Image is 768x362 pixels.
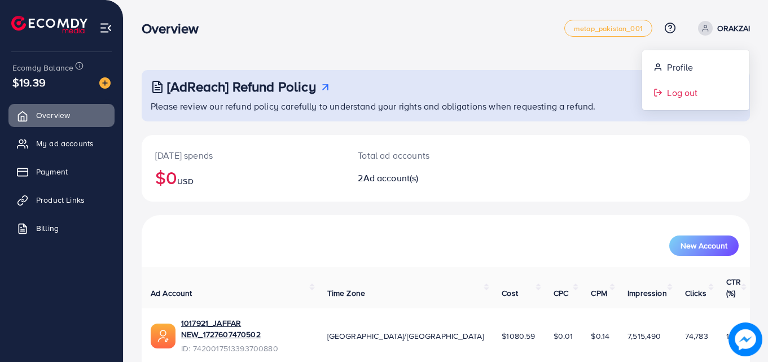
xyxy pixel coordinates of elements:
[99,21,112,34] img: menu
[642,50,750,111] ul: ORAKZAI
[694,21,750,36] a: ORAKZAI
[685,287,706,299] span: Clicks
[151,324,175,348] img: ic-ads-acc.e4c84228.svg
[155,149,331,162] p: [DATE] spends
[12,62,73,73] span: Ecomdy Balance
[564,20,652,37] a: metap_pakistan_001
[151,99,743,113] p: Please review our refund policy carefully to understand your rights and obligations when requesti...
[627,287,667,299] span: Impression
[327,330,484,342] span: [GEOGRAPHIC_DATA]/[GEOGRAPHIC_DATA]
[502,287,518,299] span: Cost
[151,287,192,299] span: Ad Account
[358,149,483,162] p: Total ad accounts
[681,242,727,250] span: New Account
[363,172,419,184] span: Ad account(s)
[12,74,46,90] span: $19.39
[36,194,85,206] span: Product Links
[8,132,115,155] a: My ad accounts
[669,235,739,256] button: New Account
[36,110,70,121] span: Overview
[181,317,309,341] a: 1017921_JAFFAR NEW_1727607470502
[36,166,68,177] span: Payment
[726,330,729,342] span: 1
[142,20,208,37] h3: Overview
[726,276,741,299] span: CTR (%)
[327,287,365,299] span: Time Zone
[181,343,309,354] span: ID: 7420017513393700880
[8,189,115,211] a: Product Links
[8,104,115,127] a: Overview
[574,25,643,32] span: metap_pakistan_001
[728,322,762,356] img: image
[667,60,693,74] span: Profile
[667,86,697,99] span: Log out
[36,138,94,149] span: My ad accounts
[591,330,609,342] span: $0.14
[155,167,331,188] h2: $0
[8,217,115,239] a: Billing
[554,287,568,299] span: CPC
[8,160,115,183] a: Payment
[717,21,750,35] p: ORAKZAI
[99,77,111,89] img: image
[167,78,316,95] h3: [AdReach] Refund Policy
[591,287,607,299] span: CPM
[554,330,573,342] span: $0.01
[36,223,59,234] span: Billing
[502,330,535,342] span: $1080.59
[11,16,87,33] img: logo
[627,330,661,342] span: 7,515,490
[358,173,483,184] h2: 2
[685,330,708,342] span: 74,783
[177,176,193,187] span: USD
